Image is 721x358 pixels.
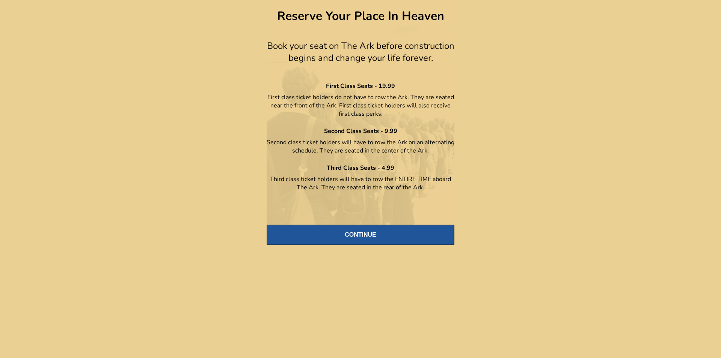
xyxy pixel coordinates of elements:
[267,225,454,245] button: CONTINUE
[267,93,454,118] p: First class ticket holders do not have to row the Ark. They are seated near the front of the Ark....
[267,201,454,245] a: CONTINUE
[267,40,454,64] h2: Book your seat on The Ark before construction begins and change your life forever.
[267,82,454,90] h4: First Class Seats - 19.99
[267,138,454,155] p: Second class ticket holders will have to row the Ark on an alternating schedule. They are seated ...
[267,164,454,172] h4: Third Class Seats - 4.99
[267,8,454,24] h1: Reserve Your Place In Heaven
[267,175,454,192] p: Third class ticket holders will have to row the ENTIRE TIME aboard The Ark. They are seated in th...
[267,127,454,135] h4: Second Class Seats - 9.99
